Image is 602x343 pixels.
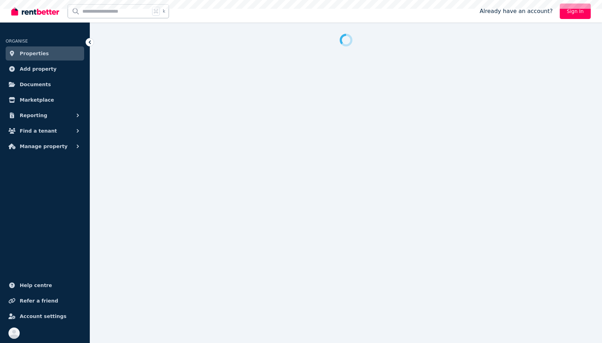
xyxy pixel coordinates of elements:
span: k [163,8,165,14]
a: Documents [6,77,84,91]
span: Reporting [20,111,47,120]
span: Refer a friend [20,297,58,305]
span: Add property [20,65,57,73]
a: Sign In [560,4,591,19]
a: Properties [6,46,84,61]
button: Manage property [6,139,84,153]
span: Find a tenant [20,127,57,135]
span: Marketplace [20,96,54,104]
span: Properties [20,49,49,58]
span: Already have an account? [479,7,553,15]
button: Reporting [6,108,84,122]
a: Help centre [6,278,84,292]
span: Help centre [20,281,52,290]
a: Account settings [6,309,84,323]
a: Marketplace [6,93,84,107]
img: RentBetter [11,6,59,17]
button: Find a tenant [6,124,84,138]
a: Refer a friend [6,294,84,308]
span: Documents [20,80,51,89]
a: Add property [6,62,84,76]
span: Account settings [20,312,67,320]
span: ORGANISE [6,39,28,44]
span: Manage property [20,142,68,151]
